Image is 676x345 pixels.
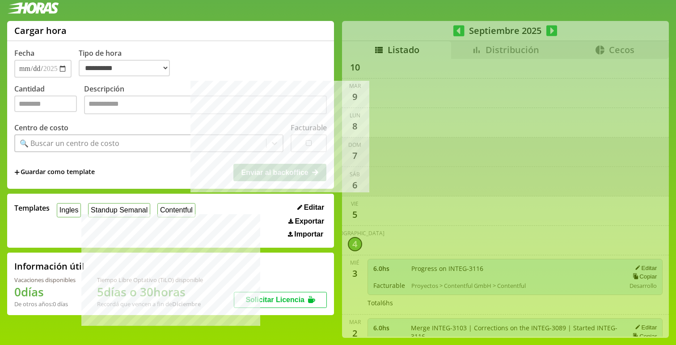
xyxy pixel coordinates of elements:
[14,84,84,116] label: Cantidad
[245,296,304,303] span: Solicitar Licencia
[304,204,324,212] span: Editar
[14,25,67,37] h1: Cargar hora
[14,167,20,177] span: +
[295,203,327,212] button: Editar
[14,260,84,272] h2: Información útil
[286,217,327,226] button: Exportar
[14,276,76,284] div: Vacaciones disponibles
[14,300,76,308] div: De otros años: 0 días
[79,60,170,76] select: Tipo de hora
[20,138,119,148] div: 🔍 Buscar un centro de costo
[97,284,203,300] h1: 5 días o 30 horas
[295,217,324,225] span: Exportar
[14,48,34,58] label: Fecha
[157,203,195,217] button: Contentful
[291,123,327,133] label: Facturable
[294,230,323,238] span: Importar
[172,300,201,308] b: Diciembre
[97,300,203,308] div: Recordá que vencen a fin de
[14,167,95,177] span: +Guardar como template
[14,96,77,112] input: Cantidad
[57,203,81,217] button: Ingles
[7,2,59,14] img: logotipo
[84,96,327,114] textarea: Descripción
[88,203,150,217] button: Standup Semanal
[84,84,327,116] label: Descripción
[14,284,76,300] h1: 0 días
[79,48,177,78] label: Tipo de hora
[14,123,68,133] label: Centro de costo
[234,292,327,308] button: Solicitar Licencia
[14,203,50,213] span: Templates
[97,276,203,284] div: Tiempo Libre Optativo (TiLO) disponible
